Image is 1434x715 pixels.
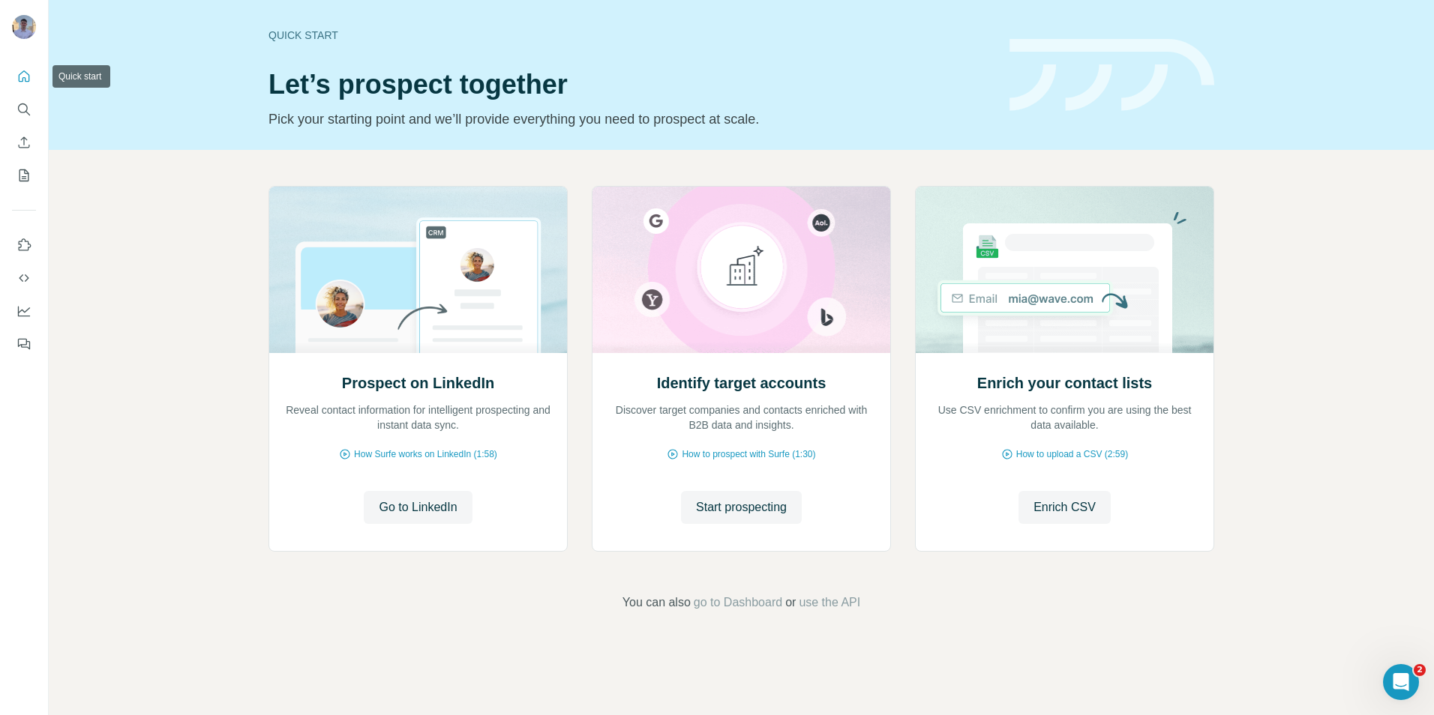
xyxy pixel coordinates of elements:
span: 2 [1414,664,1426,676]
button: Use Surfe on LinkedIn [12,232,36,259]
span: Enrich CSV [1033,498,1096,516]
p: Reveal contact information for intelligent prospecting and instant data sync. [284,402,552,432]
img: Enrich your contact lists [915,187,1214,353]
button: Quick start [12,63,36,90]
p: Pick your starting point and we’ll provide everything you need to prospect at scale. [268,109,991,130]
iframe: Intercom live chat [1383,664,1419,700]
img: Identify target accounts [592,187,891,353]
img: banner [1009,39,1214,112]
button: Dashboard [12,298,36,325]
span: How to upload a CSV (2:59) [1016,447,1128,461]
button: use the API [799,594,860,612]
button: My lists [12,162,36,189]
button: Use Surfe API [12,265,36,292]
button: Go to LinkedIn [364,491,472,524]
button: Search [12,96,36,123]
img: Prospect on LinkedIn [268,187,568,353]
button: Enrich CSV [12,129,36,156]
button: Feedback [12,331,36,357]
span: Go to LinkedIn [379,498,457,516]
p: Use CSV enrichment to confirm you are using the best data available. [931,402,1198,432]
span: How Surfe works on LinkedIn (1:58) [354,447,497,461]
button: Start prospecting [681,491,802,524]
span: or [785,594,796,612]
button: Enrich CSV [1018,491,1111,524]
h2: Enrich your contact lists [977,372,1152,393]
img: Avatar [12,15,36,39]
span: You can also [622,594,691,612]
p: Discover target companies and contacts enriched with B2B data and insights. [607,402,875,432]
h2: Prospect on LinkedIn [342,372,494,393]
button: go to Dashboard [694,594,782,612]
span: How to prospect with Surfe (1:30) [682,447,815,461]
div: Quick start [268,28,991,43]
h1: Let’s prospect together [268,70,991,100]
span: Start prospecting [696,498,787,516]
h2: Identify target accounts [657,372,826,393]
